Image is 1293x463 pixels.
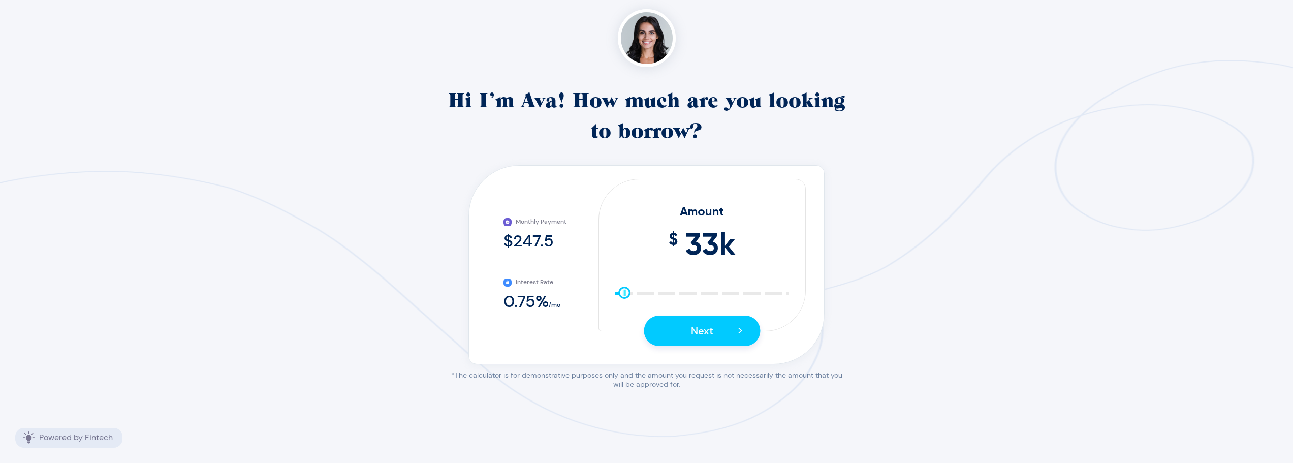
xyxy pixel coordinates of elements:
p: Hi I’m Ava! How much are you looking to borrow? [447,85,846,146]
span: Monthly Payment [516,218,566,226]
span: Next [691,324,713,337]
span: > [738,322,743,339]
button: Next> [644,316,760,346]
span: Interest Rate [516,279,553,287]
span: 33 k [685,221,736,267]
span: 0.75 % [503,291,549,312]
p: *The calculator is for demonstrative purposes only and the amount you request is not necessarily ... [447,371,846,389]
div: $247.5 [503,230,566,252]
span: $ [669,221,678,267]
span: /mo [549,301,560,309]
span: Amount [680,204,724,219]
p: Powered by Fintech [39,431,113,444]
